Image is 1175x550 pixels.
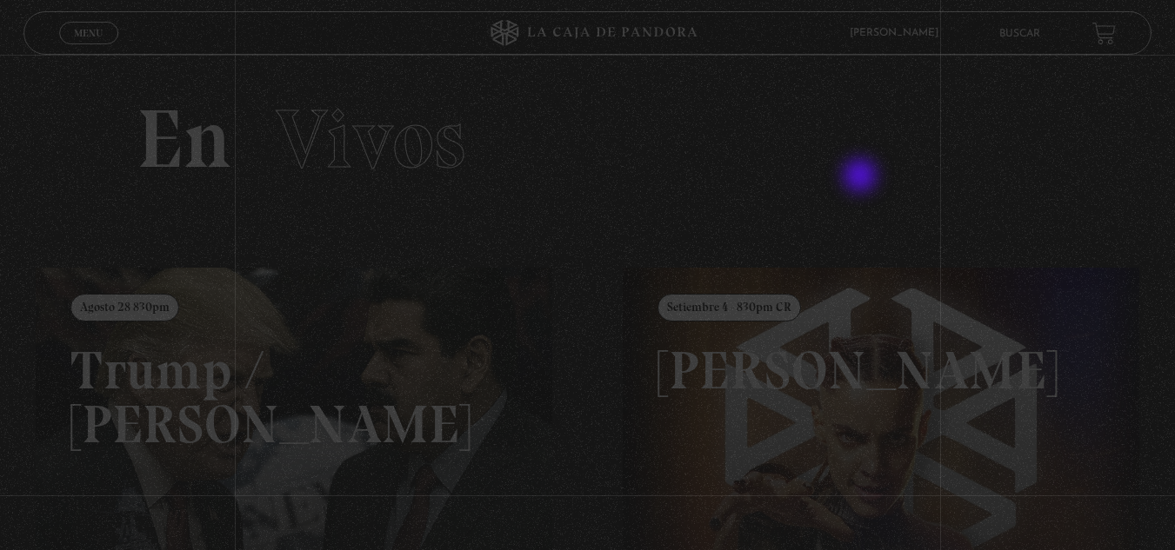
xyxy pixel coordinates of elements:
[137,98,1039,181] h2: En
[999,28,1040,38] a: Buscar
[1092,21,1116,44] a: View your shopping cart
[276,89,465,189] span: Vivos
[74,28,103,38] span: Menu
[68,42,109,54] span: Cerrar
[841,28,956,38] span: [PERSON_NAME]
